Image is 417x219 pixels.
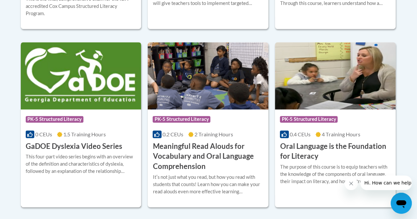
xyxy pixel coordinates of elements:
[280,141,391,162] h3: Oral Language is the Foundation for Literacy
[26,141,122,151] h3: GaDOE Dyslexia Video Series
[153,116,210,123] span: PK-5 Structured Literacy
[275,42,396,207] a: Course LogoPK-5 Structured Literacy0.4 CEUs4 Training Hours Oral Language is the Foundation for L...
[322,131,360,137] span: 4 Training Hours
[21,42,141,207] a: Course LogoPK-5 Structured Literacy0 CEUs1.5 Training Hours GaDOE Dyslexia Video SeriesThis four-...
[26,153,136,175] div: This four-part video series begins with an overview of the definition and characteristics of dysl...
[344,177,358,190] iframe: Close message
[163,131,183,137] span: 0.2 CEUs
[360,176,412,190] iframe: Message from company
[21,42,141,109] img: Course Logo
[26,116,83,123] span: PK-5 Structured Literacy
[280,116,338,123] span: PK-5 Structured Literacy
[391,193,412,214] iframe: Button to launch messaging window
[63,131,106,137] span: 1.5 Training Hours
[148,42,268,207] a: Course LogoPK-5 Structured Literacy0.2 CEUs2 Training Hours Meaningful Read Alouds for Vocabulary...
[194,131,233,137] span: 2 Training Hours
[275,42,396,109] img: Course Logo
[153,174,263,195] div: Itʹs not just what you read, but how you read with students that counts! Learn how you can make y...
[290,131,311,137] span: 0.4 CEUs
[35,131,52,137] span: 0 CEUs
[148,42,268,109] img: Course Logo
[4,5,53,10] span: Hi. How can we help?
[153,141,263,172] h3: Meaningful Read Alouds for Vocabulary and Oral Language Comprehension
[280,163,391,185] div: The purpose of this course is to equip teachers with the knowledge of the components of oral lang...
